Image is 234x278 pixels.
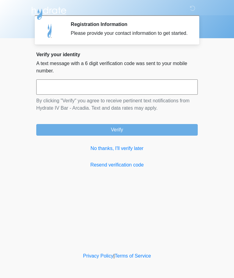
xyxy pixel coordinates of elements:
a: Privacy Policy [83,253,114,258]
a: Resend verification code [36,161,198,169]
img: Agent Avatar [41,21,59,40]
button: Verify [36,124,198,136]
a: Terms of Service [115,253,151,258]
div: Please provide your contact information to get started. [71,30,189,37]
a: | [113,253,115,258]
img: Hydrate IV Bar - Arcadia Logo [30,5,67,20]
h2: Verify your identity [36,52,198,57]
p: By clicking "Verify" you agree to receive pertinent text notifications from Hydrate IV Bar - Arca... [36,97,198,112]
p: A text message with a 6 digit verification code was sent to your mobile number. [36,60,198,75]
a: No thanks, I'll verify later [36,145,198,152]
